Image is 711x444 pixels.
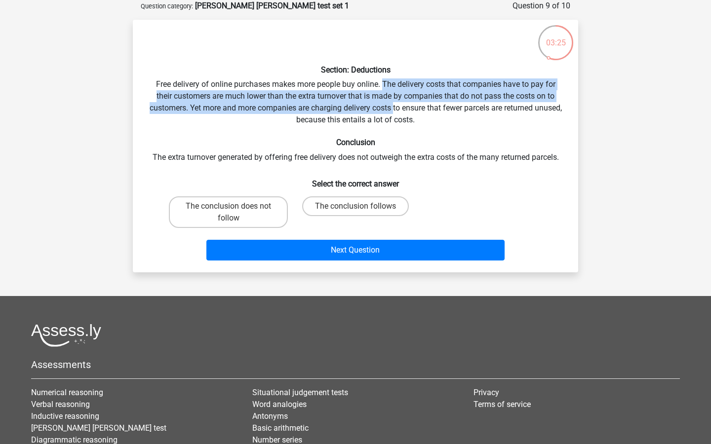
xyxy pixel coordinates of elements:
a: Antonyms [252,411,288,421]
a: Verbal reasoning [31,400,90,409]
h6: Select the correct answer [149,171,562,188]
a: Inductive reasoning [31,411,99,421]
h6: Conclusion [149,138,562,147]
button: Next Question [206,240,505,260]
strong: [PERSON_NAME] [PERSON_NAME] test set 1 [195,1,349,10]
h6: Section: Deductions [149,65,562,74]
small: Question category: [141,2,193,10]
a: [PERSON_NAME] [PERSON_NAME] test [31,423,166,433]
a: Word analogies [252,400,307,409]
div: 03:25 [537,24,574,49]
a: Terms of service [474,400,531,409]
a: Privacy [474,388,499,397]
a: Situational judgement tests [252,388,348,397]
h5: Assessments [31,359,680,370]
div: Free delivery of online purchases makes more people buy online. The delivery costs that companies... [137,28,574,264]
a: Numerical reasoning [31,388,103,397]
img: Assessly logo [31,324,101,347]
label: The conclusion follows [302,196,409,216]
label: The conclusion does not follow [169,196,288,228]
a: Basic arithmetic [252,423,309,433]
